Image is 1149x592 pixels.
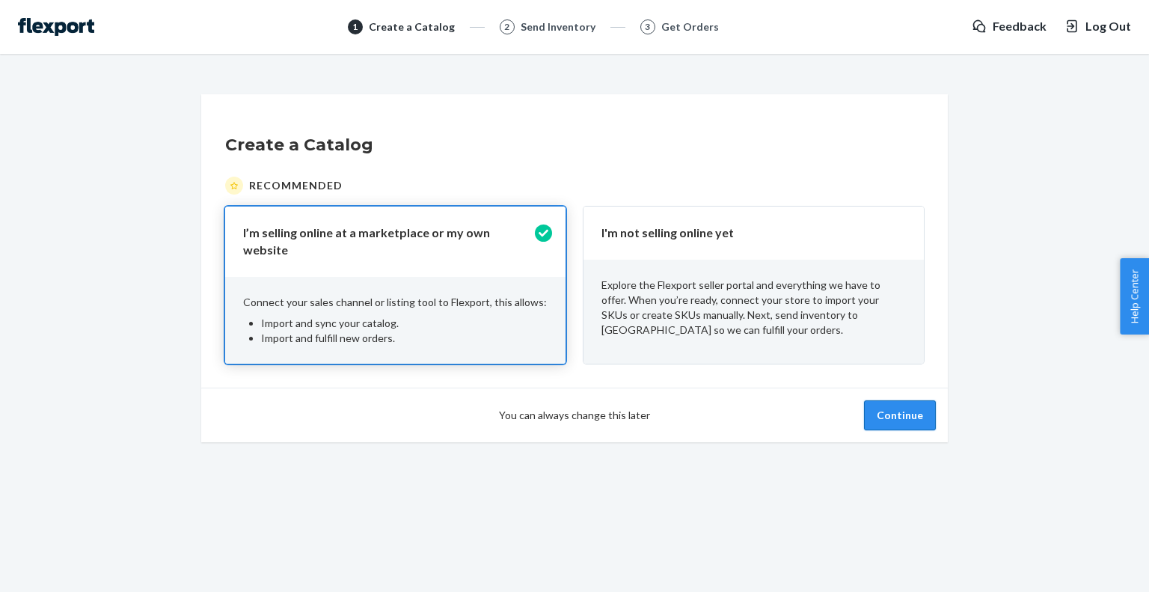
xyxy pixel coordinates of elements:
span: Feedback [993,18,1047,35]
div: Send Inventory [521,19,595,34]
span: You can always change this later [499,408,650,423]
button: Help Center [1120,258,1149,335]
span: 2 [504,20,509,33]
span: Import and sync your catalog. [261,317,399,329]
a: Feedback [972,18,1047,35]
p: I’m selling online at a marketplace or my own website [243,225,530,259]
h1: Create a Catalog [225,133,924,157]
p: Connect your sales channel or listing tool to Flexport, this allows: [243,295,548,310]
span: Recommended [249,178,343,193]
span: 3 [645,20,650,33]
button: I'm not selling online yetExplore the Flexport seller portal and everything we have to offer. Whe... [583,207,924,364]
div: Create a Catalog [369,19,455,34]
span: Log Out [1085,18,1131,35]
div: Get Orders [661,19,719,34]
p: I'm not selling online yet [601,225,888,242]
button: I’m selling online at a marketplace or my own websiteConnect your sales channel or listing tool t... [225,207,566,364]
span: Import and fulfill new orders. [261,332,395,344]
span: 1 [352,20,358,33]
button: Log Out [1064,18,1131,35]
p: Explore the Flexport seller portal and everything we have to offer. When you’re ready, connect yo... [601,278,906,338]
button: Continue [864,400,936,430]
img: Flexport logo [18,18,94,36]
